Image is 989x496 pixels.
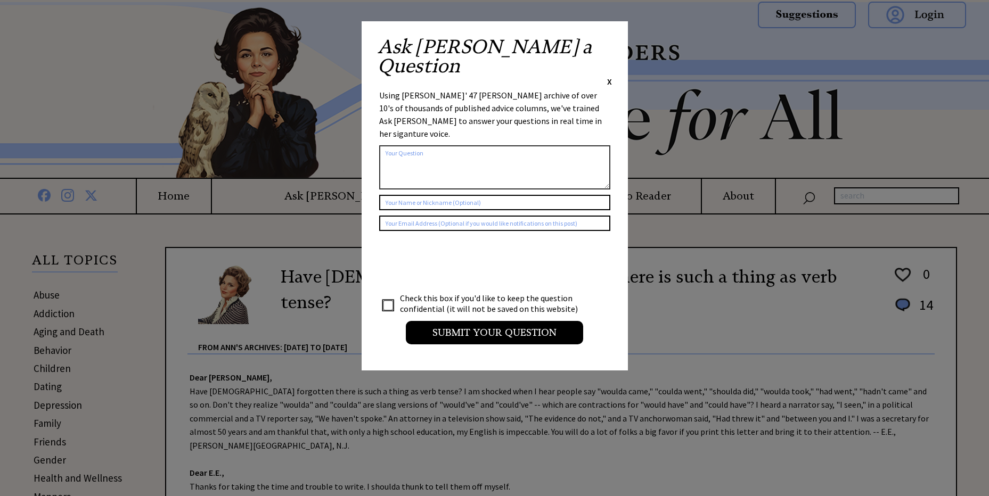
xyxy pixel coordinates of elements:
iframe: reCAPTCHA [379,242,541,283]
span: X [607,76,612,87]
input: Submit your Question [406,321,583,344]
input: Your Name or Nickname (Optional) [379,195,610,210]
h2: Ask [PERSON_NAME] a Question [378,37,612,76]
td: Check this box if you'd like to keep the question confidential (it will not be saved on this webs... [399,292,588,315]
div: Using [PERSON_NAME]' 47 [PERSON_NAME] archive of over 10's of thousands of published advice colum... [379,89,610,140]
input: Your Email Address (Optional if you would like notifications on this post) [379,216,610,231]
